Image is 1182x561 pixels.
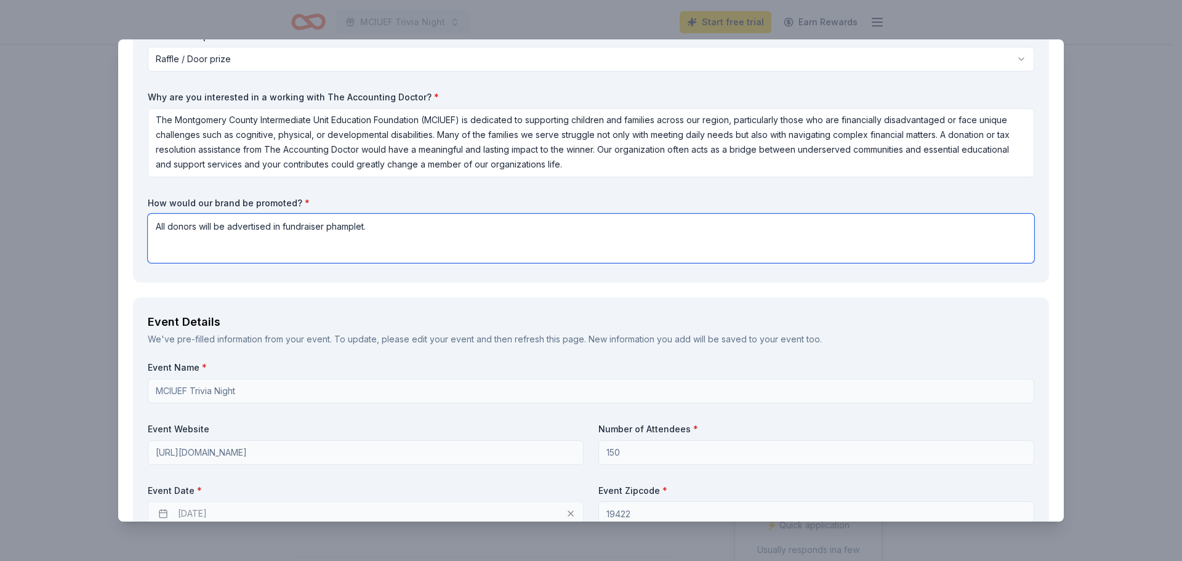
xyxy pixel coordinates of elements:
[148,361,1034,374] label: Event Name
[598,423,1034,435] label: Number of Attendees
[148,423,584,435] label: Event Website
[148,485,584,497] label: Event Date
[598,485,1034,497] label: Event Zipcode
[148,197,1034,209] label: How would our brand be promoted?
[148,91,1034,103] label: Why are you interested in a working with The Accounting Doctor?
[148,214,1034,263] textarea: All donors will be advertised in fundraiser phamplet.
[148,108,1034,177] textarea: The Montgomery County Intermediate Unit Education Foundation (MCIUEF) is dedicated to supporting ...
[148,332,1034,347] div: We've pre-filled information from your event. To update, please edit your event and then refresh ...
[148,312,1034,332] div: Event Details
